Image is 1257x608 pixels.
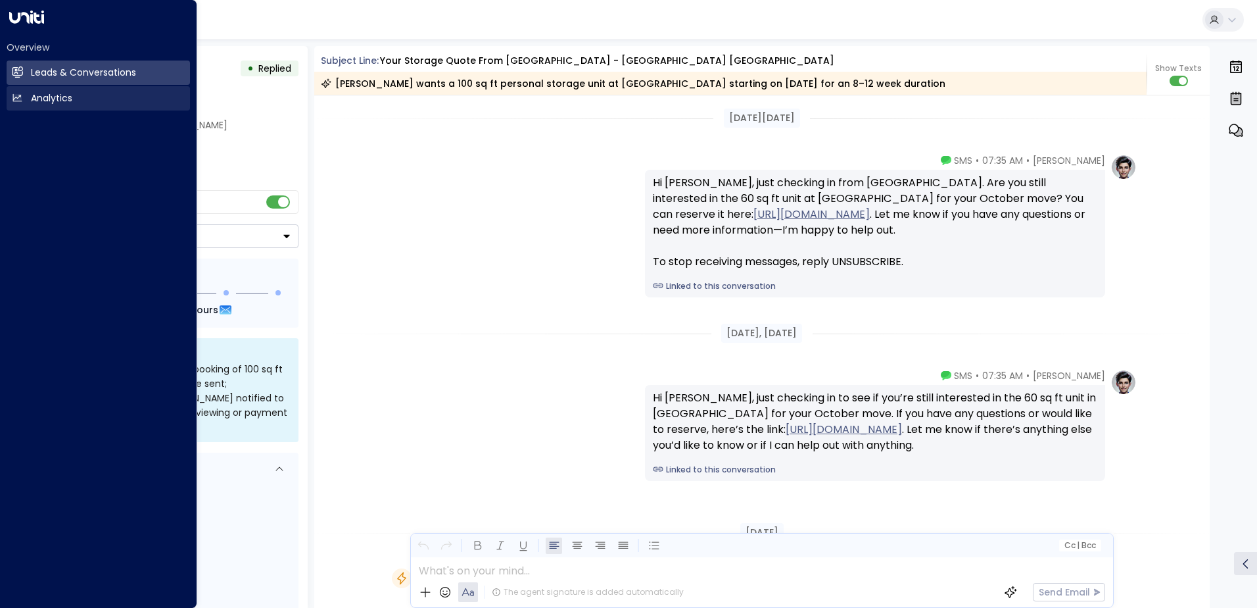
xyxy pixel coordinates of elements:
h2: Leads & Conversations [31,66,136,80]
a: [URL][DOMAIN_NAME] [753,207,870,222]
div: [PERSON_NAME] wants a 100 sq ft personal storage unit at [GEOGRAPHIC_DATA] starting on [DATE] for... [321,77,945,90]
div: Follow Up Sequence [64,269,288,283]
span: 07:35 AM [982,154,1023,167]
div: [DATE] [740,523,784,542]
div: [DATE], [DATE] [721,324,802,343]
span: Cc Bcc [1064,541,1095,550]
span: Replied [258,62,291,75]
span: Subject Line: [321,54,379,67]
div: Hi [PERSON_NAME], just checking in to see if you’re still interested in the 60 sq ft unit in [GEO... [653,390,1097,453]
span: • [1026,154,1030,167]
img: profile-logo.png [1110,369,1137,395]
span: | [1077,541,1079,550]
span: • [976,154,979,167]
a: Linked to this conversation [653,280,1097,292]
button: Cc|Bcc [1058,540,1101,552]
div: The agent signature is added automatically [492,586,684,598]
a: [URL][DOMAIN_NAME] [786,422,902,438]
div: • [247,57,254,80]
div: Next Follow Up: [64,303,288,317]
a: Linked to this conversation [653,464,1097,476]
h2: Overview [7,41,190,54]
img: profile-logo.png [1110,154,1137,180]
div: [DATE][DATE] [724,109,800,128]
div: Hi [PERSON_NAME], just checking in from [GEOGRAPHIC_DATA]. Are you still interested in the 60 sq ... [653,175,1097,270]
div: Your storage quote from [GEOGRAPHIC_DATA] - [GEOGRAPHIC_DATA] [GEOGRAPHIC_DATA] [380,54,834,68]
button: Undo [415,538,431,554]
h2: Analytics [31,91,72,105]
span: SMS [954,369,972,382]
span: [PERSON_NAME] [1033,154,1105,167]
span: SMS [954,154,972,167]
span: 07:35 AM [982,369,1023,382]
button: Redo [438,538,454,554]
span: [PERSON_NAME] [1033,369,1105,382]
span: Show Texts [1155,63,1202,74]
a: Leads & Conversations [7,61,190,85]
span: In about 23 hours [133,303,218,317]
span: • [976,369,979,382]
a: Analytics [7,86,190,111]
span: • [1026,369,1030,382]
